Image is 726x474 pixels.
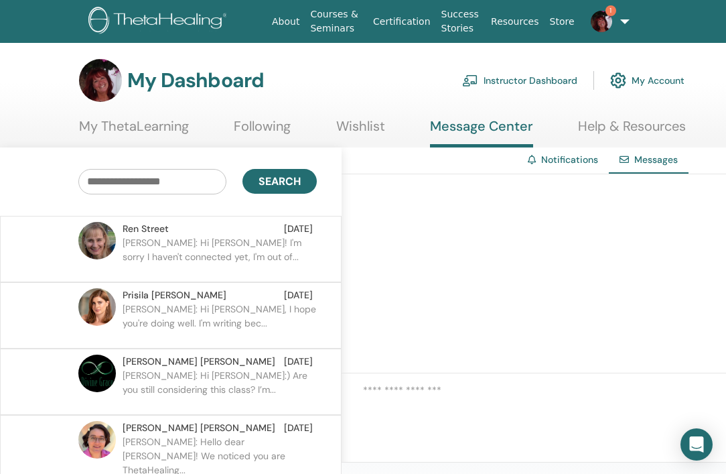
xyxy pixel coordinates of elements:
a: Courses & Seminars [305,2,368,41]
a: Message Center [430,118,533,147]
img: default.jpg [78,288,116,326]
img: cog.svg [610,69,626,92]
a: Success Stories [436,2,486,41]
p: [PERSON_NAME]: Hi [PERSON_NAME], I hope you're doing well. I'm writing bec... [123,302,317,343]
span: Messages [634,154,678,166]
img: default.jpg [78,421,116,459]
span: Prisila [PERSON_NAME] [123,288,226,302]
a: About [267,9,305,34]
a: Certification [368,9,435,34]
a: Instructor Dashboard [462,66,577,95]
img: default.jpg [78,222,116,259]
span: [DATE] [284,355,313,369]
span: [DATE] [284,288,313,302]
p: [PERSON_NAME]: Hi [PERSON_NAME]! I'm sorry I haven't connected yet, I'm out of... [123,236,317,276]
a: Wishlist [336,118,385,144]
img: default.jpg [78,355,116,392]
img: default.jpg [79,59,122,102]
img: chalkboard-teacher.svg [462,74,478,86]
span: [PERSON_NAME] [PERSON_NAME] [123,421,275,435]
img: default.jpg [591,11,612,32]
span: Ren Street [123,222,169,236]
a: Notifications [541,154,598,166]
a: Store [544,9,580,34]
div: Open Intercom Messenger [680,428,713,461]
a: My ThetaLearning [79,118,189,144]
h3: My Dashboard [127,68,264,93]
a: Following [234,118,291,144]
span: Search [259,174,301,188]
img: logo.png [88,7,232,37]
p: [PERSON_NAME]: Hi [PERSON_NAME]:) Are you still considering this class? I’m... [123,369,317,409]
a: Help & Resources [578,118,686,144]
span: [PERSON_NAME] [PERSON_NAME] [123,355,275,369]
button: Search [242,169,317,194]
span: [DATE] [284,222,313,236]
a: My Account [610,66,684,95]
span: [DATE] [284,421,313,435]
a: Resources [486,9,544,34]
span: 1 [605,5,616,16]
